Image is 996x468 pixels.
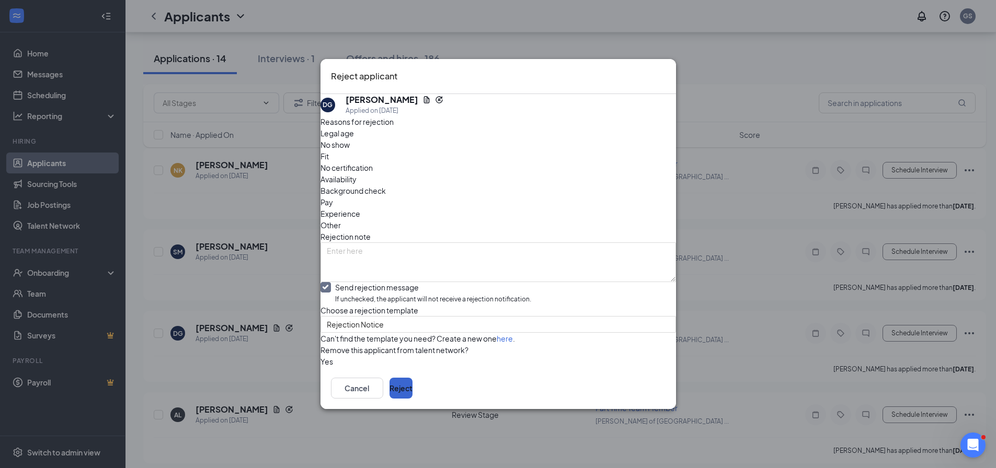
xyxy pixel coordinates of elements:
div: DG [323,100,333,109]
span: Yes [320,356,333,367]
div: Applied on [DATE] [346,106,443,116]
span: Can't find the template you need? Create a new one . [320,334,515,343]
span: Rejection Notice [327,317,384,332]
a: here [497,334,513,343]
button: Cancel [331,378,383,399]
h5: [PERSON_NAME] [346,94,418,106]
span: Reasons for rejection [320,117,394,126]
iframe: Intercom live chat [960,432,986,458]
svg: Reapply [435,96,443,104]
span: Other [320,219,341,231]
span: Availability [320,173,357,185]
span: Choose a rejection template [320,306,418,315]
button: Reject [390,378,413,399]
span: Remove this applicant from talent network? [320,345,468,355]
span: Rejection note [320,232,371,241]
span: Pay [320,196,333,208]
span: Experience [320,208,360,219]
span: Background check [320,185,386,196]
span: Fit [320,150,329,162]
svg: Document [422,96,431,104]
span: No certification [320,162,373,173]
h3: Reject applicant [331,69,397,83]
span: Legal age [320,127,354,139]
span: No show [320,139,350,150]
